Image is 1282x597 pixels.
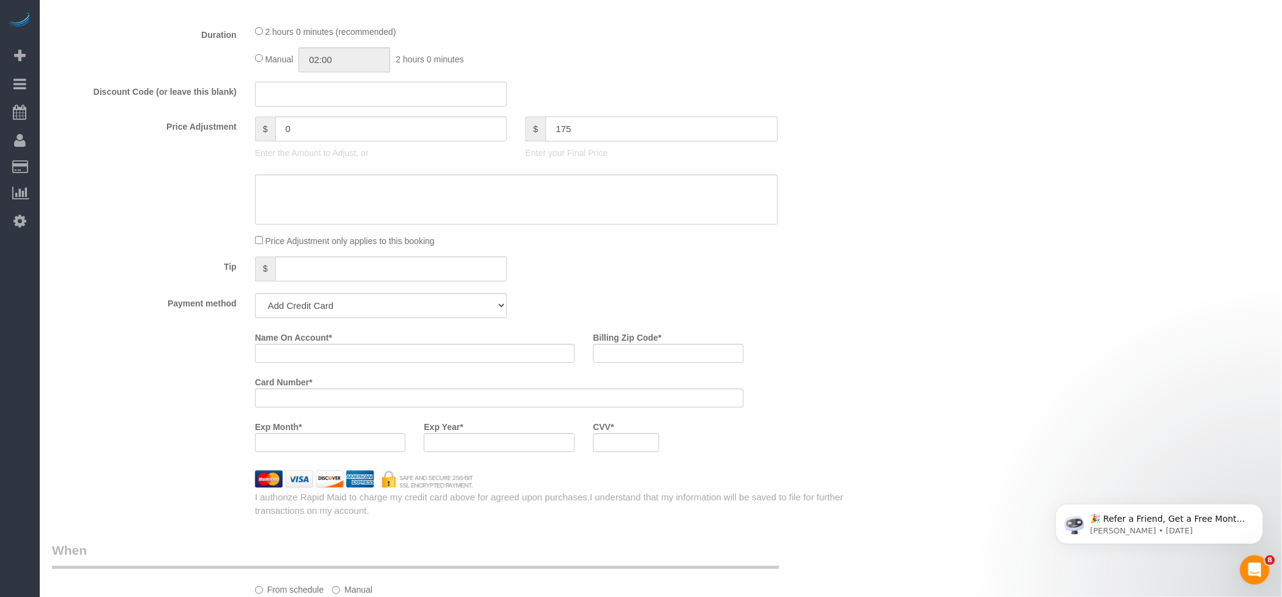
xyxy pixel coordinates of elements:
[43,81,246,98] label: Discount Code (or leave this blank)
[246,491,854,517] div: I authorize Rapid Maid to charge my credit card above for agreed upon purchases.
[255,492,843,515] span: I understand that my information will be saved to file for further transactions on my account.
[255,579,324,596] label: From schedule
[255,116,275,141] span: $
[1037,478,1282,564] iframe: Intercom notifications message
[265,27,396,37] span: 2 hours 0 minutes (recommended)
[255,586,263,594] input: From schedule
[43,116,246,133] label: Price Adjustment
[7,12,32,29] img: Automaid Logo
[332,586,340,594] input: Manual
[396,54,464,64] span: 2 hours 0 minutes
[593,327,662,344] label: Billing Zip Code
[1240,555,1270,585] iframe: Intercom live chat
[265,54,294,64] span: Manual
[593,417,614,433] label: CVV
[43,256,246,273] label: Tip
[255,327,332,344] label: Name On Account
[255,256,275,281] span: $
[265,236,435,246] span: Price Adjustment only applies to this booking
[43,293,246,310] label: Payment method
[255,147,507,159] p: Enter the Amount to Adjust, or
[255,372,313,388] label: Card Number
[424,417,463,433] label: Exp Year
[332,579,372,596] label: Manual
[52,541,779,569] legend: When
[546,116,778,141] input: final price
[525,116,546,141] span: $
[1265,555,1275,565] span: 8
[246,470,483,488] img: credit cards
[255,417,302,433] label: Exp Month
[525,147,777,159] p: Enter your Final Price
[43,24,246,41] label: Duration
